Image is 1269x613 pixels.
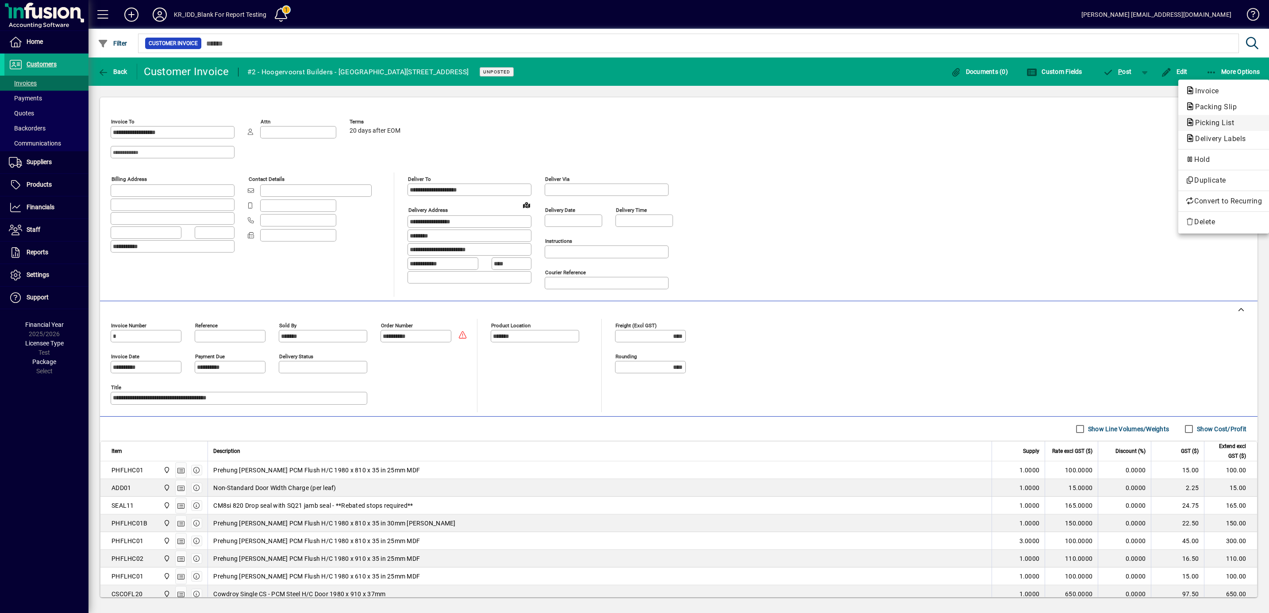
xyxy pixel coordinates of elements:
[1185,175,1262,186] span: Duplicate
[1185,119,1238,127] span: Picking List
[1185,87,1223,95] span: Invoice
[1185,103,1241,111] span: Packing Slip
[1185,196,1262,207] span: Convert to Recurring
[1185,217,1262,227] span: Delete
[1185,154,1262,165] span: Hold
[1185,134,1250,143] span: Delivery Labels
